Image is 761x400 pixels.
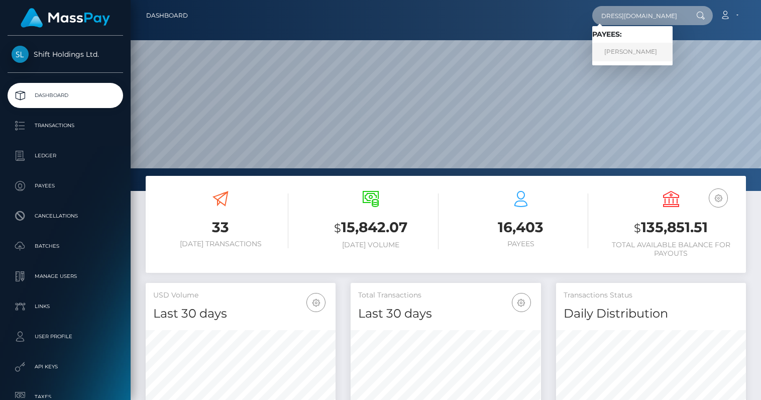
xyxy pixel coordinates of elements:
[603,218,738,238] h3: 135,851.51
[8,354,123,379] a: API Keys
[12,118,119,133] p: Transactions
[12,46,29,63] img: Shift Holdings Ltd.
[153,305,328,323] h4: Last 30 days
[8,264,123,289] a: Manage Users
[634,221,641,235] small: $
[564,290,738,301] h5: Transactions Status
[358,290,533,301] h5: Total Transactions
[358,305,533,323] h4: Last 30 days
[8,324,123,349] a: User Profile
[12,329,119,344] p: User Profile
[592,30,673,39] h6: Payees:
[12,269,119,284] p: Manage Users
[8,234,123,259] a: Batches
[334,221,341,235] small: $
[303,241,439,249] h6: [DATE] Volume
[146,5,188,26] a: Dashboard
[12,359,119,374] p: API Keys
[8,50,123,59] span: Shift Holdings Ltd.
[12,209,119,224] p: Cancellations
[8,83,123,108] a: Dashboard
[564,305,738,323] h4: Daily Distribution
[153,240,288,248] h6: [DATE] Transactions
[12,239,119,254] p: Batches
[153,218,288,237] h3: 33
[592,43,673,61] a: [PERSON_NAME]
[8,173,123,198] a: Payees
[8,204,123,229] a: Cancellations
[12,148,119,163] p: Ledger
[12,299,119,314] p: Links
[603,241,738,258] h6: Total Available Balance for Payouts
[8,294,123,319] a: Links
[12,178,119,193] p: Payees
[12,88,119,103] p: Dashboard
[153,290,328,301] h5: USD Volume
[303,218,439,238] h3: 15,842.07
[8,143,123,168] a: Ledger
[454,240,589,248] h6: Payees
[8,113,123,138] a: Transactions
[454,218,589,237] h3: 16,403
[21,8,110,28] img: MassPay Logo
[592,6,687,25] input: Search...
